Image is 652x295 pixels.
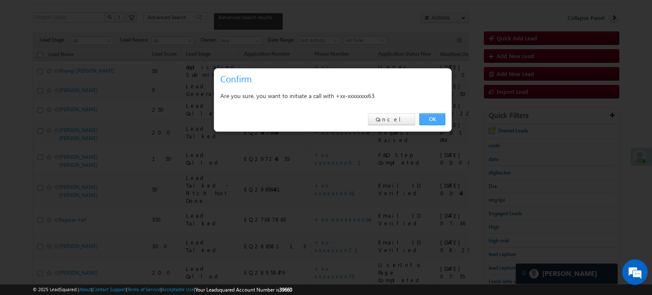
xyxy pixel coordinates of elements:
[195,287,292,293] span: Your Leadsquared Account Number is
[11,79,155,224] textarea: Type your message and hit 'Enter'
[115,231,154,242] em: Start Chat
[162,287,194,292] a: Acceptable Use
[44,45,143,56] div: Chat with us now
[93,287,126,292] a: Contact Support
[79,287,91,292] a: About
[127,287,160,292] a: Terms of Service
[14,45,36,56] img: d_60004797649_company_0_60004797649
[279,287,292,293] span: 39660
[33,286,292,294] span: © 2025 LeadSquared | | | | |
[220,90,445,101] div: Are you sure, you want to initiate a call with +xx-xxxxxxxx63
[139,4,160,25] div: Minimize live chat window
[220,71,449,86] h3: Confirm
[368,113,415,125] a: Cancel
[419,113,445,125] a: OK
